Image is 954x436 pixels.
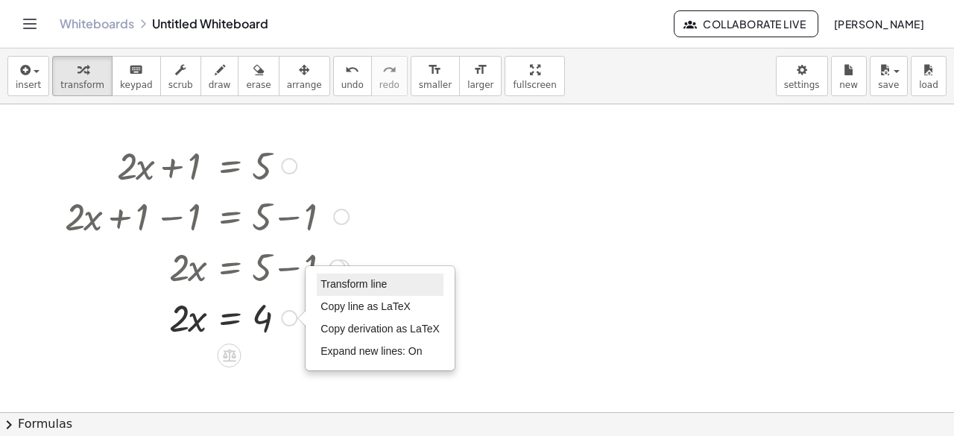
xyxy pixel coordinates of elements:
[428,61,442,79] i: format_size
[382,61,397,79] i: redo
[831,56,867,96] button: new
[18,12,42,36] button: Toggle navigation
[784,80,820,90] span: settings
[279,56,330,96] button: arrange
[674,10,818,37] button: Collaborate Live
[218,344,241,367] div: Apply the same math to both sides of the equation
[473,61,487,79] i: format_size
[341,80,364,90] span: undo
[320,345,422,357] span: Expand new lines: On
[513,80,556,90] span: fullscreen
[419,80,452,90] span: smaller
[839,80,858,90] span: new
[60,80,104,90] span: transform
[238,56,279,96] button: erase
[776,56,828,96] button: settings
[52,56,113,96] button: transform
[505,56,564,96] button: fullscreen
[209,80,231,90] span: draw
[371,56,408,96] button: redoredo
[459,56,502,96] button: format_sizelarger
[120,80,153,90] span: keypad
[911,56,947,96] button: load
[833,17,924,31] span: [PERSON_NAME]
[379,80,399,90] span: redo
[7,56,49,96] button: insert
[287,80,322,90] span: arrange
[112,56,161,96] button: keyboardkeypad
[821,10,936,37] button: [PERSON_NAME]
[320,323,440,335] span: Copy derivation as LaTeX
[411,56,460,96] button: format_sizesmaller
[200,56,239,96] button: draw
[129,61,143,79] i: keyboard
[160,56,201,96] button: scrub
[919,80,938,90] span: load
[60,16,134,31] a: Whiteboards
[320,300,411,312] span: Copy line as LaTeX
[878,80,899,90] span: save
[870,56,908,96] button: save
[686,17,806,31] span: Collaborate Live
[333,56,372,96] button: undoundo
[16,80,41,90] span: insert
[345,61,359,79] i: undo
[467,80,493,90] span: larger
[168,80,193,90] span: scrub
[246,80,271,90] span: erase
[320,278,387,290] span: Transform line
